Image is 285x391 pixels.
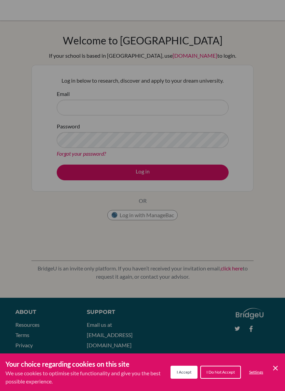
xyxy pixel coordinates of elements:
[5,369,171,386] p: We use cookies to optimise site functionality and give you the best possible experience.
[271,364,280,372] button: Save and close
[5,359,171,369] h3: Your choice regarding cookies on this site
[200,366,241,379] button: I Do Not Accept
[244,366,269,378] button: Settings
[206,369,235,375] span: I Do Not Accept
[171,366,198,379] button: I Accept
[177,369,191,375] span: I Accept
[249,369,263,375] span: Settings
